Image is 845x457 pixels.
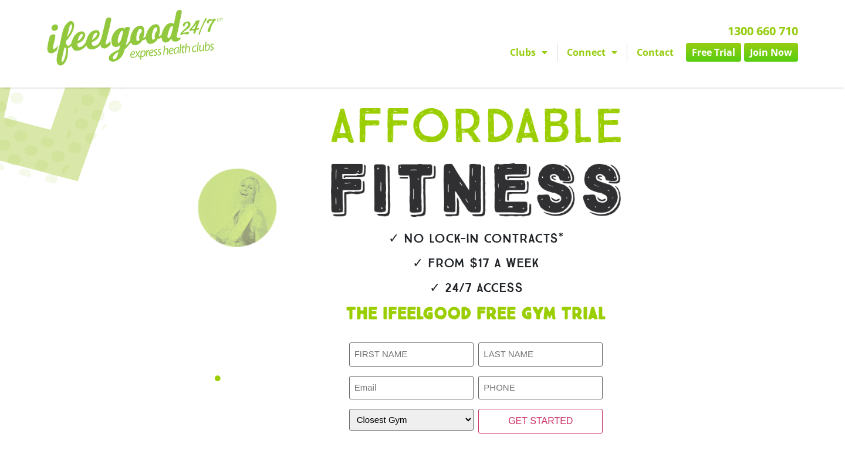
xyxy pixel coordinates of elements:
[349,376,474,400] input: Email
[295,306,657,322] h1: The IfeelGood Free Gym Trial
[478,409,603,434] input: GET STARTED
[349,342,474,367] input: FIRST NAME
[728,23,798,39] a: 1300 660 710
[627,43,683,62] a: Contact
[295,257,657,270] h2: ✓ From $17 a week
[478,342,603,367] input: LAST NAME
[686,43,741,62] a: Free Trial
[314,43,798,62] nav: Menu
[295,232,657,245] h2: ✓ No lock-in contracts*
[557,43,627,62] a: Connect
[295,281,657,294] h2: ✓ 24/7 Access
[744,43,798,62] a: Join Now
[478,376,603,400] input: PHONE
[501,43,557,62] a: Clubs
